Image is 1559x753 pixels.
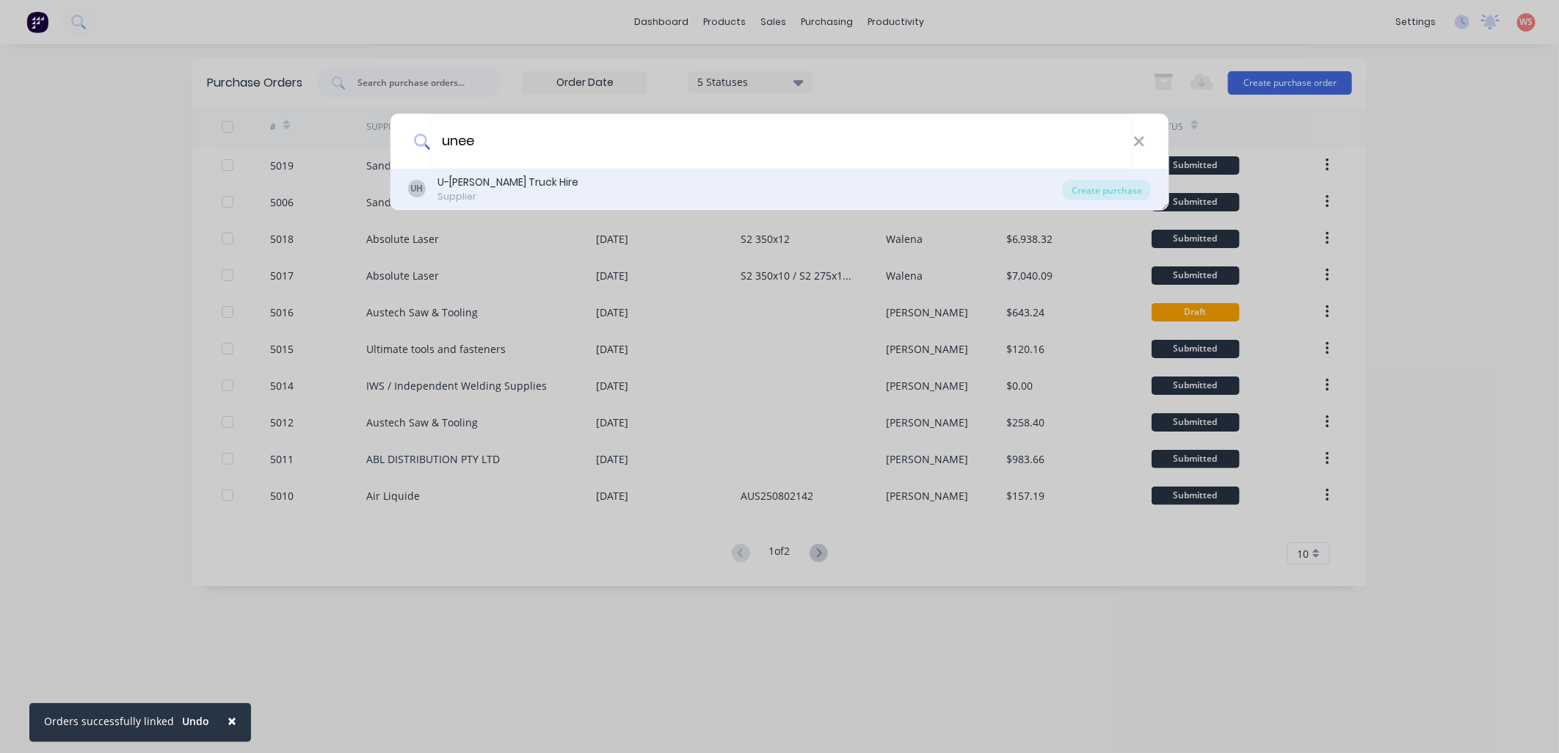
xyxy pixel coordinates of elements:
div: UH [408,180,426,197]
span: × [228,710,236,731]
div: Supplier [437,190,578,203]
div: Orders successfully linked [44,713,174,729]
button: Undo [174,710,217,732]
button: Close [213,703,251,738]
div: U-[PERSON_NAME] Truck Hire [437,175,578,190]
input: Enter a supplier name to create a new order... [430,114,1133,169]
div: Create purchase [1063,180,1151,200]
